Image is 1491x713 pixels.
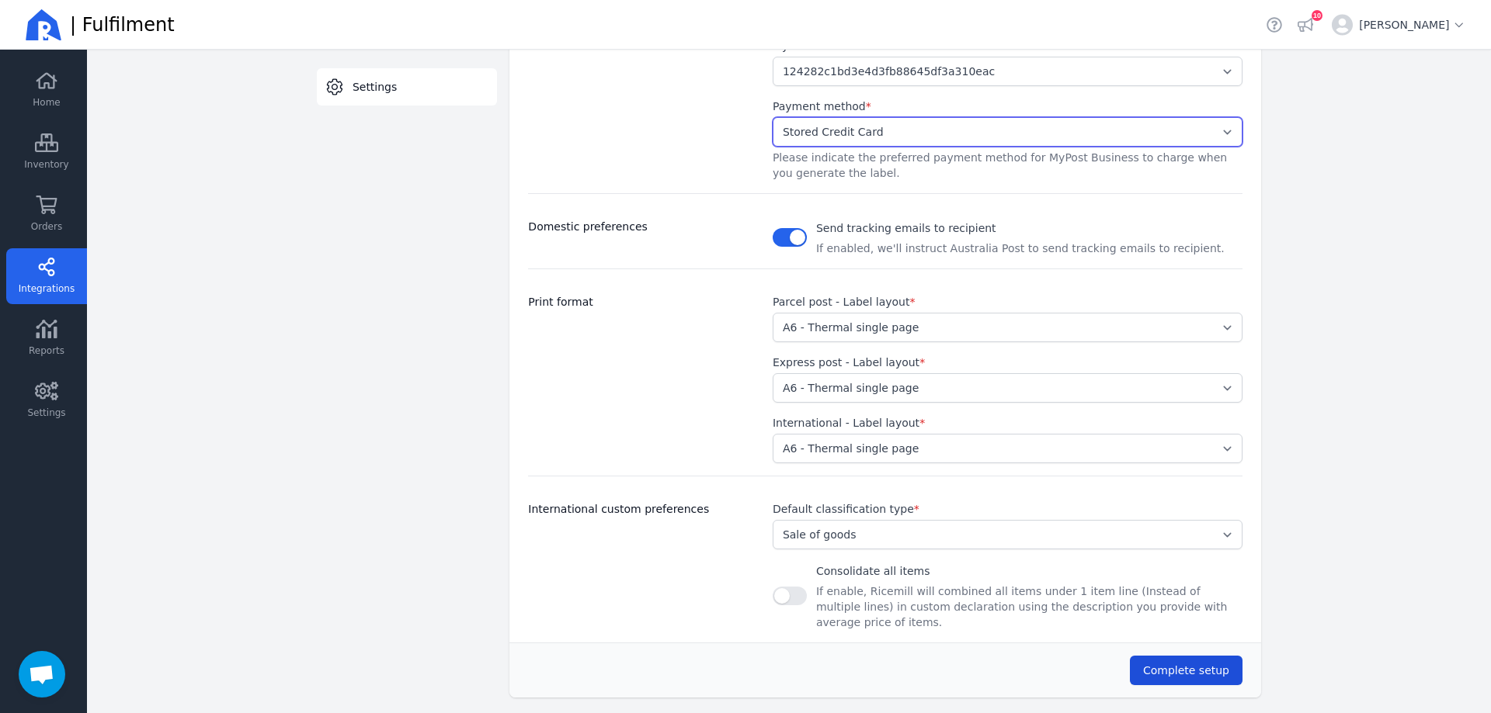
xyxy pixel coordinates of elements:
[29,344,64,357] span: Reports
[816,241,1225,256] p: If enabled, we'll instruct Australia Post to send tracking emails to recipient.
[27,407,65,419] span: Settings
[773,99,871,114] label: Payment method
[816,565,930,577] span: Consolidate all items
[1359,17,1466,33] span: [PERSON_NAME]
[528,219,754,234] h3: Domestic preferences
[528,501,754,517] h3: International custom preferences
[1312,10,1322,21] div: 10
[25,6,62,43] img: Ricemill Logo
[1143,664,1229,677] span: Complete setup
[528,294,754,310] h3: Print format
[353,79,397,95] span: Settings
[31,220,62,233] span: Orders
[816,583,1242,630] p: If enable, Ricemill will combined all items under 1 item line (Instead of multiple lines) in cust...
[1263,14,1285,36] a: Helpdesk
[19,651,65,697] div: Open chat
[773,501,919,517] label: Default classification type
[773,355,925,370] label: Express post - Label layout
[1295,14,1316,36] button: 10
[33,96,60,109] span: Home
[773,415,925,431] label: International - Label layout
[773,294,916,310] label: Parcel post - Label layout
[317,68,497,106] a: Settings
[1326,8,1472,42] button: [PERSON_NAME]
[70,12,175,37] span: | Fulfilment
[24,158,68,171] span: Inventory
[773,150,1242,181] p: Please indicate the preferred payment method for MyPost Business to charge when you generate the ...
[19,282,75,295] span: Integrations
[1130,656,1242,685] button: Complete setup
[816,222,996,234] span: Send tracking emails to recipient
